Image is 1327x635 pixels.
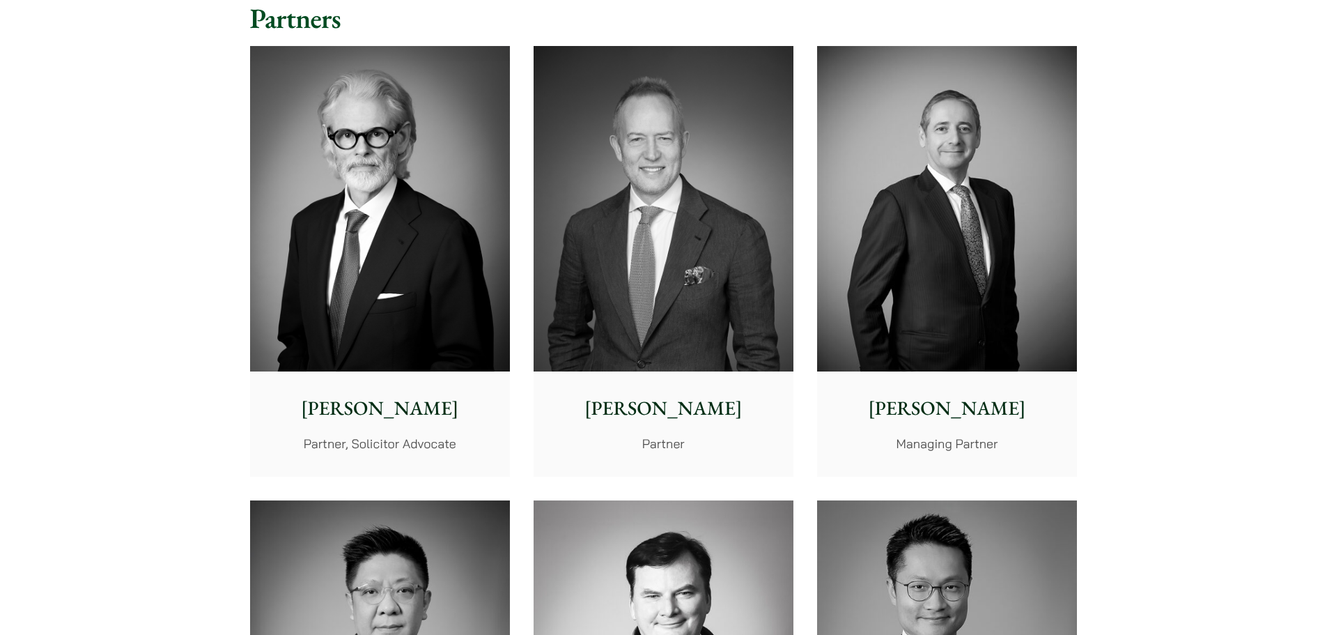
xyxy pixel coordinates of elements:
[545,434,782,453] p: Partner
[261,434,499,453] p: Partner, Solicitor Advocate
[261,394,499,423] p: [PERSON_NAME]
[545,394,782,423] p: [PERSON_NAME]
[250,1,1078,35] h2: Partners
[534,46,793,477] a: [PERSON_NAME] Partner
[828,394,1066,423] p: [PERSON_NAME]
[817,46,1077,477] a: [PERSON_NAME] Managing Partner
[250,46,510,477] a: [PERSON_NAME] Partner, Solicitor Advocate
[828,434,1066,453] p: Managing Partner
